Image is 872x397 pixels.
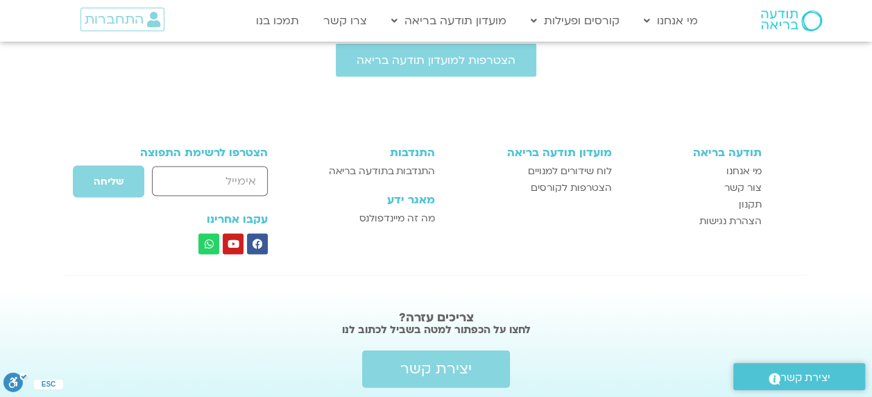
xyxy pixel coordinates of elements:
img: תודעה בריאה [761,10,822,31]
span: הצטרפות למועדון תודעה בריאה [357,54,515,67]
a: תמכו בנו [249,8,306,34]
a: הצטרפות למועדון תודעה בריאה [336,44,536,77]
a: יצירת קשר [733,363,865,390]
h3: הצטרפו לרשימת התפוצה [111,146,268,159]
h3: מאגר ידע [306,194,434,206]
span: התנדבות בתודעה בריאה [329,163,435,180]
form: טופס חדש [111,165,268,205]
input: אימייל [152,167,268,196]
a: יצירת קשר [362,350,510,388]
h3: מועדון תודעה בריאה [449,146,612,159]
a: קורסים ופעילות [524,8,626,34]
a: מועדון תודעה בריאה [384,8,513,34]
a: מי אנחנו [626,163,762,180]
span: הצטרפות לקורסים [531,180,612,196]
a: התנדבות בתודעה בריאה [306,163,434,180]
h2: לחצו על הכפתור למטה בשביל לכתוב לנו [75,323,797,337]
h3: תודעה בריאה [626,146,762,159]
h3: עקבו אחרינו [111,213,268,226]
span: התחברות [85,12,144,27]
span: מי אנחנו [726,163,762,180]
span: מה זה מיינדפולנס [359,210,435,227]
h3: התנדבות [306,146,434,159]
span: צור קשר [724,180,762,196]
a: הצהרת נגישות [626,213,762,230]
a: לוח שידורים למנויים [449,163,612,180]
a: מי אנחנו [637,8,705,34]
a: התחברות [80,8,164,31]
span: יצירת קשר [400,361,472,378]
span: לוח שידורים למנויים [528,163,612,180]
button: שליחה [72,165,145,198]
a: הצטרפות לקורסים [449,180,612,196]
a: מה זה מיינדפולנס [306,210,434,227]
a: צור קשר [626,180,762,196]
span: יצירת קשר [780,369,830,387]
a: צרו קשר [316,8,374,34]
span: הצהרת נגישות [699,213,762,230]
span: תקנון [739,196,762,213]
a: תקנון [626,196,762,213]
h2: צריכים עזרה? [75,311,797,325]
span: שליחה [94,176,123,187]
